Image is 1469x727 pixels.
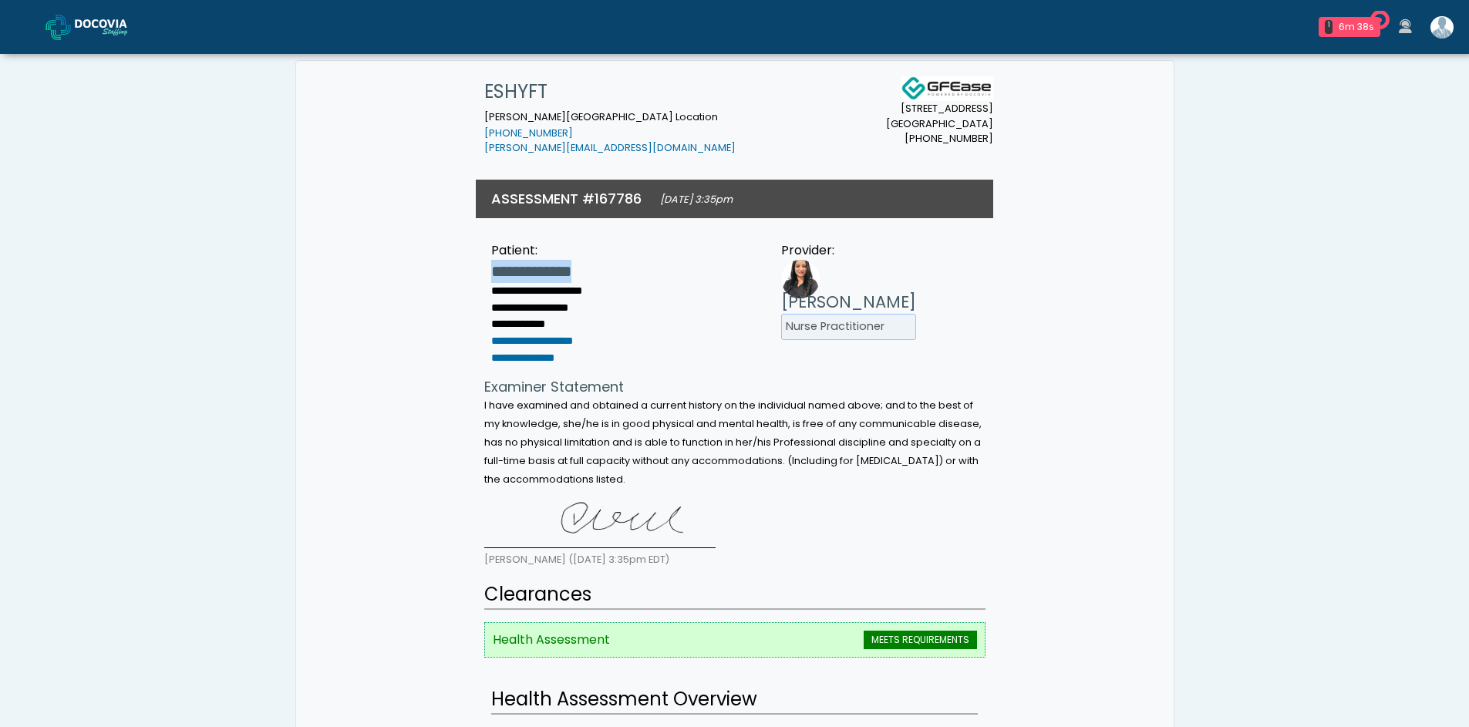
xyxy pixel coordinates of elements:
[45,15,71,40] img: Docovia
[491,241,613,260] div: Patient:
[781,291,916,314] h3: [PERSON_NAME]
[484,494,716,548] img: cGTk4AAAAAZJREFUAwBbApsrl+OdMgAAAABJRU5ErkJggg==
[781,260,820,298] img: Provider image
[484,553,669,566] small: [PERSON_NAME] ([DATE] 3:35pm EDT)
[484,581,986,610] h2: Clearances
[781,314,916,340] li: Nurse Practitioner
[45,2,152,52] a: Docovia
[1325,20,1333,34] div: 1
[484,110,736,155] small: [PERSON_NAME][GEOGRAPHIC_DATA] Location
[491,189,642,208] h3: ASSESSMENT #167786
[484,622,986,658] li: Health Assessment
[864,631,977,649] span: MEETS REQUIREMENTS
[75,19,152,35] img: Docovia
[484,379,986,395] h4: Examiner Statement
[1430,16,1454,39] img: Shakerra Crippen
[491,685,978,715] h2: Health Assessment Overview
[1309,11,1390,43] a: 1 6m 38s
[1339,20,1374,34] div: 6m 38s
[781,241,916,260] div: Provider:
[12,6,59,52] button: Open LiveChat chat widget
[484,126,573,140] a: [PHONE_NUMBER]
[484,399,982,486] small: I have examined and obtained a current history on the individual named above; and to the best of ...
[886,101,993,146] small: [STREET_ADDRESS] [GEOGRAPHIC_DATA] [PHONE_NUMBER]
[484,76,736,107] h1: ESHYFT
[484,141,736,154] a: [PERSON_NAME][EMAIL_ADDRESS][DOMAIN_NAME]
[901,76,993,101] img: Docovia Staffing Logo
[660,193,733,206] small: [DATE] 3:35pm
